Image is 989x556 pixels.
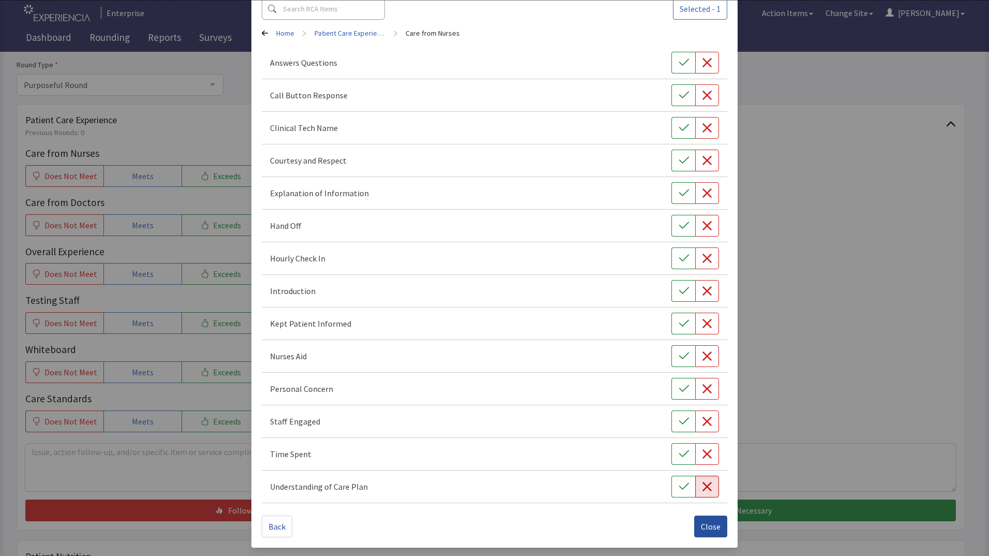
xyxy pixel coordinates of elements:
[268,520,286,533] span: Back
[694,516,727,537] button: Close
[270,187,369,199] p: Explanation of Information
[406,28,460,38] a: Care from Nurses
[701,520,721,533] span: Close
[262,516,292,537] button: Back
[270,350,307,362] p: Nurses Aid
[270,122,338,134] p: Clinical Tech Name
[270,480,368,493] p: Understanding of Care Plan
[270,415,320,428] p: Staff Engaged
[270,317,351,330] p: Kept Patient Informed
[303,23,306,43] span: >
[270,448,311,460] p: Time Spent
[680,3,721,15] span: Selected - 1
[270,89,348,101] p: Call Button Response
[270,285,316,297] p: Introduction
[276,28,294,38] a: Home
[270,383,333,395] p: Personal Concern
[314,28,385,38] a: Patient Care Experience
[394,23,397,43] span: >
[270,154,347,167] p: Courtesy and Respect
[270,220,302,232] p: Hand Off
[270,56,337,69] p: Answers Questions
[270,252,325,265] p: Hourly Check In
